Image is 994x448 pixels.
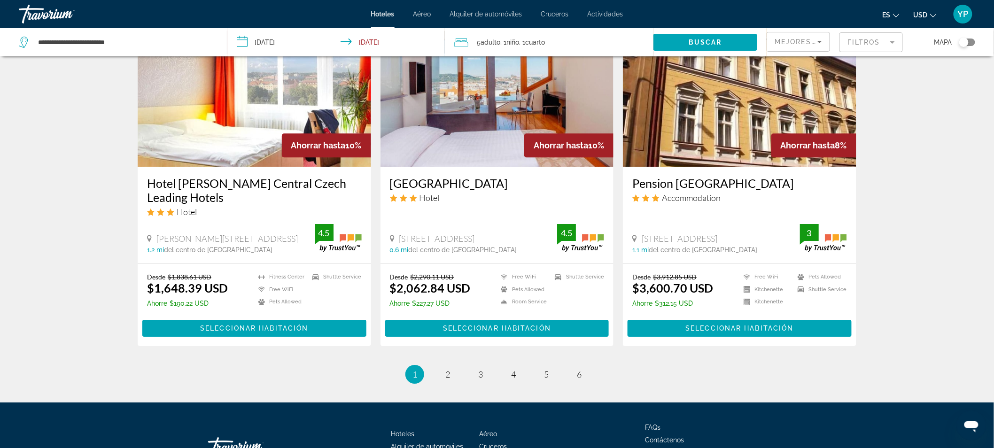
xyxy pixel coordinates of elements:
[645,436,684,444] a: Contáctenos
[391,430,414,438] span: Hoteles
[385,322,609,332] a: Seleccionar habitación
[254,298,308,306] li: Pets Allowed
[291,140,346,150] span: Ahorrar hasta
[19,2,113,26] a: Travorium
[413,10,431,18] a: Aéreo
[883,11,891,19] span: es
[147,273,165,281] span: Desde
[142,320,366,337] button: Seleccionar habitación
[958,9,969,19] span: YP
[632,300,713,307] p: $312.15 USD
[645,424,660,431] a: FAQs
[739,298,793,306] li: Kitchenette
[156,233,298,244] span: [PERSON_NAME][STREET_ADDRESS]
[689,39,722,46] span: Buscar
[138,16,371,167] img: Hotel image
[390,246,409,254] span: 0.6 mi
[496,298,550,306] li: Room Service
[951,4,975,24] button: User Menu
[524,133,613,157] div: 10%
[956,410,986,440] iframe: Botón para iniciar la ventana de mensajería
[839,32,903,53] button: Filter
[544,369,549,379] span: 5
[914,11,928,19] span: USD
[390,273,408,281] span: Desde
[642,233,717,244] span: [STREET_ADDRESS]
[409,246,517,254] span: del centro de [GEOGRAPHIC_DATA]
[793,286,847,294] li: Shuttle Service
[914,8,937,22] button: Change currency
[147,246,164,254] span: 1.2 mi
[390,176,605,190] a: [GEOGRAPHIC_DATA]
[775,36,822,47] mat-select: Sort by
[496,286,550,294] li: Pets Allowed
[934,36,952,49] span: Mapa
[534,140,588,150] span: Ahorrar hasta
[793,273,847,281] li: Pets Allowed
[480,430,497,438] a: Aéreo
[541,10,569,18] a: Cruceros
[496,273,550,281] li: Free WiFi
[525,39,545,46] span: Cuarto
[390,300,471,307] p: $227.27 USD
[550,273,604,281] li: Shuttle Service
[445,369,450,379] span: 2
[412,369,417,379] span: 1
[142,322,366,332] a: Seleccionar habitación
[381,16,614,167] img: Hotel image
[577,369,582,379] span: 6
[952,38,975,46] button: Toggle map
[147,176,362,204] a: Hotel [PERSON_NAME] Central Czech Leading Hotels
[411,273,454,281] del: $2,290.11 USD
[227,28,445,56] button: Check-in date: Oct 5, 2025 Check-out date: Oct 11, 2025
[481,39,500,46] span: Adulto
[200,324,308,332] span: Seleccionar habitación
[478,369,483,379] span: 3
[506,39,519,46] span: Niño
[147,300,228,307] p: $190.22 USD
[390,281,471,295] ins: $2,062.84 USD
[315,224,362,252] img: trustyou-badge.svg
[649,246,757,254] span: del centro de [GEOGRAPHIC_DATA]
[632,246,649,254] span: 1.1 mi
[632,273,651,281] span: Desde
[399,233,475,244] span: [STREET_ADDRESS]
[686,324,794,332] span: Seleccionar habitación
[445,28,653,56] button: Travelers: 5 adults, 1 child
[557,224,604,252] img: trustyou-badge.svg
[308,273,362,281] li: Shuttle Service
[500,36,519,49] span: , 1
[588,10,623,18] a: Actividades
[138,365,856,384] nav: Pagination
[771,133,856,157] div: 8%
[147,281,228,295] ins: $1,648.39 USD
[653,273,697,281] del: $3,912.85 USD
[632,281,713,295] ins: $3,600.70 USD
[557,227,576,239] div: 4.5
[781,140,835,150] span: Ahorrar hasta
[282,133,371,157] div: 10%
[632,176,847,190] a: Pension [GEOGRAPHIC_DATA]
[800,227,819,239] div: 3
[632,193,847,203] div: 3 star Accommodation
[147,207,362,217] div: 3 star Hotel
[177,207,197,217] span: Hotel
[443,324,551,332] span: Seleccionar habitación
[628,320,852,337] button: Seleccionar habitación
[653,34,758,51] button: Buscar
[739,286,793,294] li: Kitchenette
[623,16,856,167] img: Hotel image
[662,193,721,203] span: Accommodation
[147,300,167,307] span: Ahorre
[254,273,308,281] li: Fitness Center
[254,286,308,294] li: Free WiFi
